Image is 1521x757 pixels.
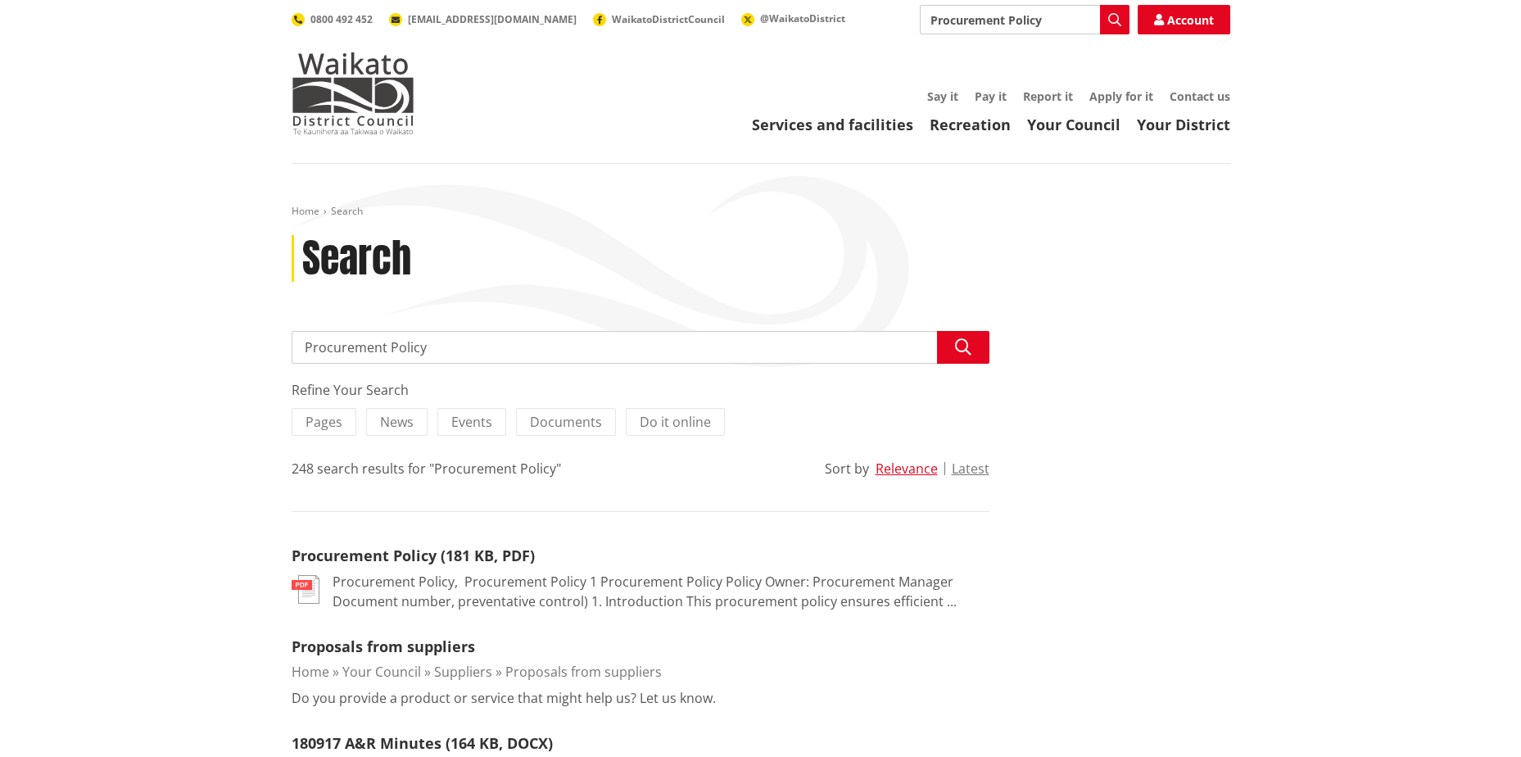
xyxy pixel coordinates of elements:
a: Home [292,204,319,218]
span: [EMAIL_ADDRESS][DOMAIN_NAME] [408,12,577,26]
a: Contact us [1170,88,1230,104]
button: Relevance [876,461,938,476]
a: 180917 A&R Minutes (164 KB, DOCX) [292,733,553,753]
span: @WaikatoDistrict [760,11,845,25]
div: 248 search results for "Procurement Policy" [292,459,561,478]
a: Recreation [930,115,1011,134]
span: Do it online [640,413,711,431]
span: WaikatoDistrictCouncil [612,12,725,26]
a: @WaikatoDistrict [741,11,845,25]
a: WaikatoDistrictCouncil [593,12,725,26]
a: Services and facilities [752,115,913,134]
img: Waikato District Council - Te Kaunihera aa Takiwaa o Waikato [292,52,414,134]
a: Procurement Policy (181 KB, PDF) [292,546,535,565]
img: document-pdf.svg [292,575,319,604]
a: Pay it [975,88,1007,104]
input: Search input [292,331,989,364]
span: Pages [306,413,342,431]
span: News [380,413,414,431]
div: Refine Your Search [292,380,989,400]
span: 0800 492 452 [310,12,373,26]
span: Documents [530,413,602,431]
input: Search input [920,5,1129,34]
a: Report it [1023,88,1073,104]
button: Latest [952,461,989,476]
h1: Search [302,235,411,283]
a: 0800 492 452 [292,12,373,26]
a: Your District [1137,115,1230,134]
div: Sort by [825,459,869,478]
a: Apply for it [1089,88,1153,104]
a: [EMAIL_ADDRESS][DOMAIN_NAME] [389,12,577,26]
p: Procurement Policy, ﻿ Procurement Policy 1 Procurement Policy Policy Owner: Procurement Manager D... [333,572,989,611]
a: Suppliers [434,663,492,681]
a: Your Council [342,663,421,681]
span: Events [451,413,492,431]
p: Do you provide a product or service that might help us? Let us know. [292,688,716,708]
a: Proposals from suppliers [292,637,475,656]
a: Say it [927,88,958,104]
a: Your Council [1027,115,1120,134]
a: Account [1138,5,1230,34]
nav: breadcrumb [292,205,1230,219]
a: Home [292,663,329,681]
a: Proposals from suppliers [505,663,662,681]
span: Search [331,204,363,218]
